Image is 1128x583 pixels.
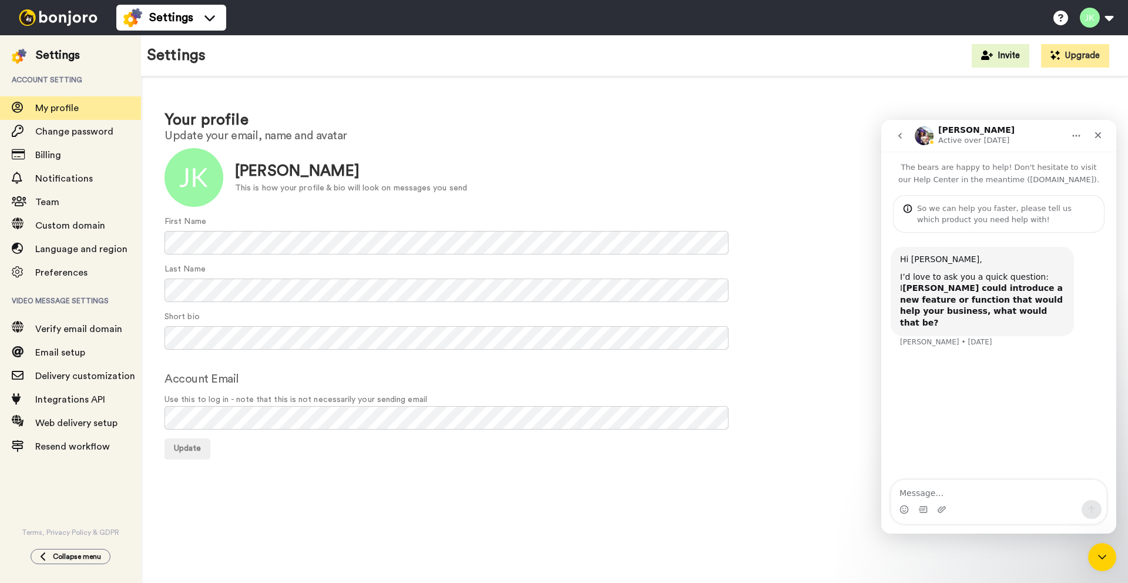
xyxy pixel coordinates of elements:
[164,311,200,323] label: Short bio
[881,120,1116,534] iframe: Intercom live chat
[123,8,142,27] img: settings-colored.svg
[174,444,201,453] span: Update
[235,182,467,195] div: This is how your profile & bio will look on messages you send
[35,244,127,254] span: Language and region
[12,49,26,63] img: settings-colored.svg
[35,221,105,230] span: Custom domain
[164,263,206,276] label: Last Name
[235,160,467,182] div: [PERSON_NAME]
[35,442,110,451] span: Resend workflow
[164,216,206,228] label: First Name
[35,371,135,381] span: Delivery customization
[164,370,239,388] label: Account Email
[35,418,117,428] span: Web delivery setup
[164,129,1104,142] h2: Update your email, name and avatar
[164,112,1104,129] h1: Your profile
[1088,543,1116,571] iframe: Intercom live chat
[147,47,206,64] h1: Settings
[35,395,105,404] span: Integrations API
[1041,44,1109,68] button: Upgrade
[35,324,122,334] span: Verify email domain
[14,9,102,26] img: bj-logo-header-white.svg
[35,268,88,277] span: Preferences
[36,47,80,63] div: Settings
[972,44,1029,68] button: Invite
[35,174,93,183] span: Notifications
[53,552,101,561] span: Collapse menu
[149,9,193,26] span: Settings
[35,127,113,136] span: Change password
[164,394,1104,406] span: Use this to log in - note that this is not necessarily your sending email
[164,438,210,460] button: Update
[35,348,85,357] span: Email setup
[31,549,110,564] button: Collapse menu
[35,150,61,160] span: Billing
[35,197,59,207] span: Team
[35,103,79,113] span: My profile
